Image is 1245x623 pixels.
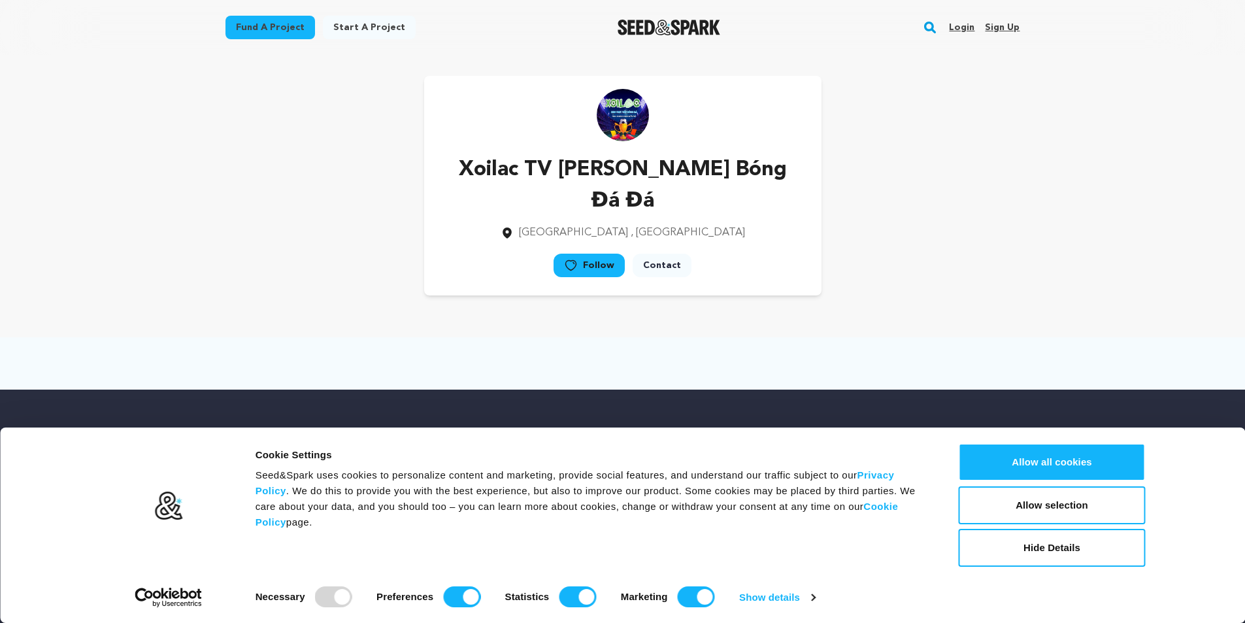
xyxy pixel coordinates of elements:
a: Start a project [323,16,416,39]
img: https://seedandspark-static.s3.us-east-2.amazonaws.com/images/User/001/584/312/medium/logo-xoilac... [597,89,649,141]
a: Login [949,17,974,38]
div: Seed&Spark uses cookies to personalize content and marketing, provide social features, and unders... [256,467,929,530]
span: [GEOGRAPHIC_DATA] [519,227,628,238]
a: Seed&Spark Homepage [618,20,720,35]
a: Contact [633,254,691,277]
strong: Necessary [256,591,305,602]
div: Cookie Settings [256,447,929,463]
img: Seed&Spark Logo Dark Mode [618,20,720,35]
strong: Preferences [376,591,433,602]
a: Show details [739,588,815,607]
a: Fund a project [225,16,315,39]
strong: Statistics [505,591,550,602]
a: Sign up [985,17,1020,38]
button: Allow all cookies [959,443,1146,481]
p: Xoilac TV [PERSON_NAME] Bóng Đá Đá [445,154,801,217]
strong: Marketing [621,591,668,602]
button: Hide Details [959,529,1146,567]
a: Follow [554,254,625,277]
span: , [GEOGRAPHIC_DATA] [631,227,745,238]
img: logo [154,491,183,521]
a: Usercentrics Cookiebot - opens in a new window [111,588,225,607]
button: Allow selection [959,486,1146,524]
legend: Consent Selection [255,581,256,582]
